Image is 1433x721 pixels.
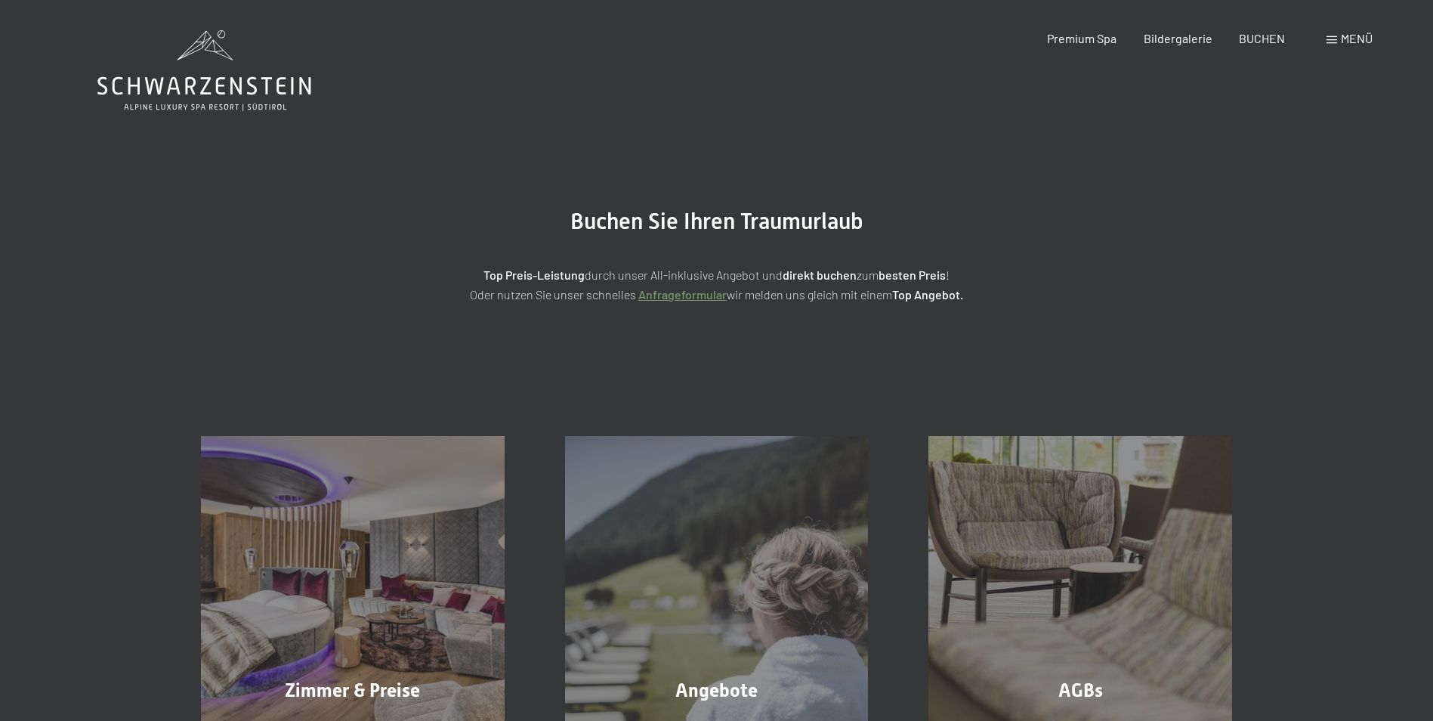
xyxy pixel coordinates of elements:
strong: Top Angebot. [892,287,963,302]
strong: Top Preis-Leistung [483,268,585,282]
strong: direkt buchen [783,268,857,282]
a: Premium Spa [1047,31,1116,45]
a: Anfrageformular [638,287,727,302]
span: Einwilligung Marketing* [572,397,696,412]
strong: besten Preis [879,268,946,282]
a: BUCHEN [1239,31,1285,45]
a: Bildergalerie [1144,31,1212,45]
span: Menü [1341,31,1373,45]
span: AGBs [1058,679,1103,701]
span: Zimmer & Preise [285,679,420,701]
p: durch unser All-inklusive Angebot und zum ! Oder nutzen Sie unser schnelles wir melden uns gleich... [339,265,1095,304]
span: Angebote [675,679,758,701]
span: Buchen Sie Ihren Traumurlaub [570,208,863,234]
